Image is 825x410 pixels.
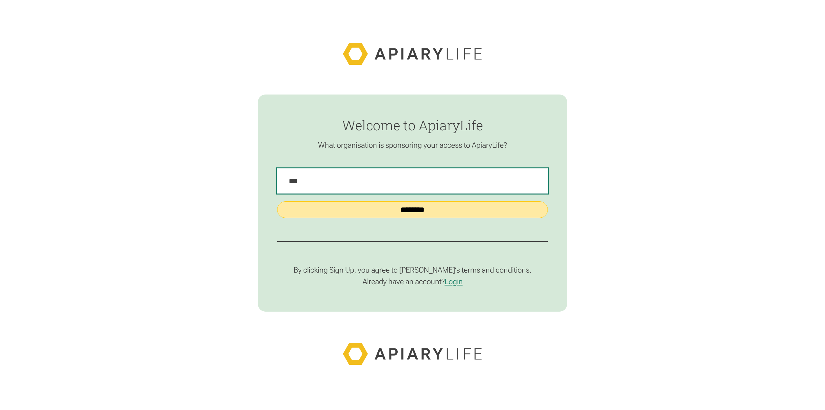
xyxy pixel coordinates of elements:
[445,277,463,286] a: Login
[277,265,548,275] p: By clicking Sign Up, you agree to [PERSON_NAME]’s terms and conditions.
[277,140,548,150] p: What organisation is sponsoring your access to ApiaryLife?
[277,277,548,286] p: Already have an account?
[277,118,548,133] h1: Welcome to ApiaryLife
[258,95,567,312] form: find-employer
